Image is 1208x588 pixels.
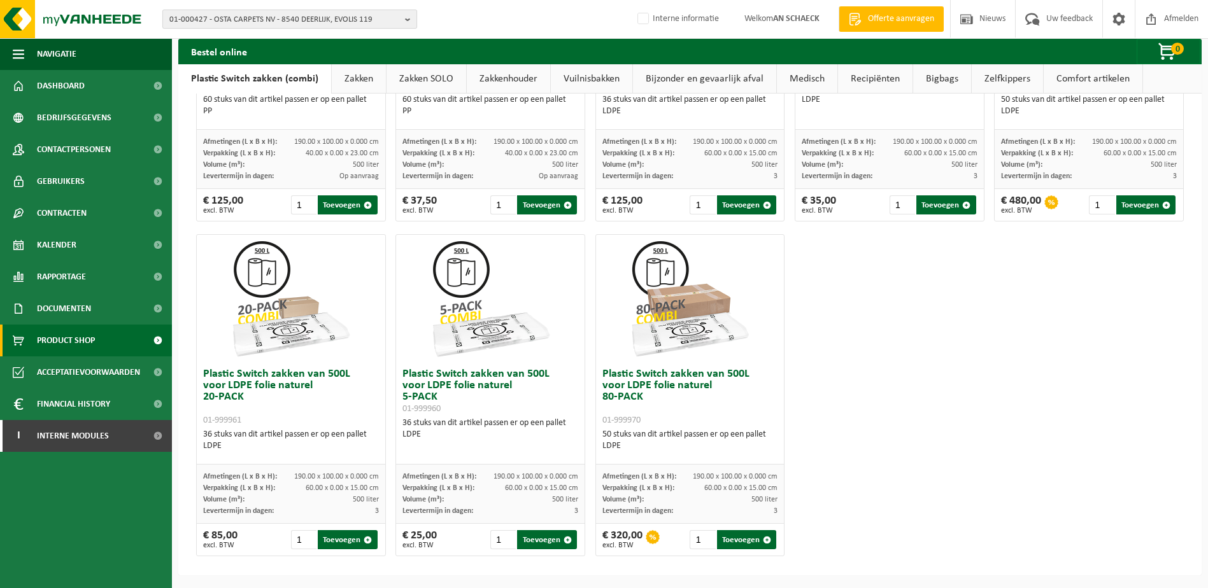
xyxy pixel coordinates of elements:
a: Comfort artikelen [1044,64,1142,94]
div: € 25,00 [402,530,437,549]
button: 0 [1137,39,1200,64]
input: 1 [690,195,715,214]
div: LDPE [602,106,778,117]
a: Plastic Switch zakken (combi) [178,64,331,94]
span: Afmetingen (L x B x H): [802,138,876,146]
span: Verpakking (L x B x H): [1001,150,1073,157]
span: Op aanvraag [339,172,379,180]
div: 36 stuks van dit artikel passen er op een pallet [203,429,379,452]
span: Levertermijn in dagen: [602,507,673,515]
span: Volume (m³): [203,496,245,503]
span: Contactpersonen [37,134,111,165]
a: Zakken [332,64,386,94]
span: Verpakking (L x B x H): [602,150,674,157]
div: 60 stuks van dit artikel passen er op een pallet [402,94,578,117]
span: 0 [1171,43,1184,55]
span: Product Shop [37,325,95,356]
span: 01-999960 [402,404,441,414]
strong: AN SCHAECK [773,14,820,24]
span: Volume (m³): [203,161,245,169]
span: excl. BTW [203,542,238,549]
div: € 37,50 [402,195,437,214]
span: Gebruikers [37,165,85,197]
span: Kalender [37,229,76,261]
div: € 35,00 [802,195,836,214]
a: Bijzonder en gevaarlijk afval [633,64,776,94]
span: 40.00 x 0.00 x 23.00 cm [505,150,578,157]
div: € 320,00 [602,530,643,549]
span: 190.00 x 100.00 x 0.000 cm [693,473,778,480]
a: Vuilnisbakken [551,64,632,94]
label: Interne informatie [635,10,719,29]
span: Financial History [37,388,110,420]
span: 500 liter [751,161,778,169]
span: Levertermijn in dagen: [203,507,274,515]
span: Afmetingen (L x B x H): [402,473,476,480]
span: 190.00 x 100.00 x 0.000 cm [893,138,977,146]
span: Verpakking (L x B x H): [203,150,275,157]
span: excl. BTW [802,207,836,214]
div: LDPE [1001,106,1177,117]
span: Levertermijn in dagen: [203,172,274,180]
div: LDPE [203,440,379,452]
span: 500 liter [552,161,578,169]
span: 60.00 x 0.00 x 15.00 cm [704,484,778,492]
span: 60.00 x 0.00 x 15.00 cm [704,150,778,157]
button: Toevoegen [1116,195,1176,214]
span: Verpakking (L x B x H): [602,484,674,492]
span: Navigatie [37,38,76,70]
span: Afmetingen (L x B x H): [203,138,277,146]
button: Toevoegen [916,195,976,214]
img: 01-999970 [626,235,753,362]
span: Documenten [37,293,91,325]
div: LDPE [602,440,778,452]
span: 190.00 x 100.00 x 0.000 cm [494,138,578,146]
button: 01-000427 - OSTA CARPETS NV - 8540 DEERLIJK, EVOLIS 119 [162,10,417,29]
a: Zakkenhouder [467,64,550,94]
span: 500 liter [353,161,379,169]
span: Afmetingen (L x B x H): [402,138,476,146]
input: 1 [690,530,715,549]
span: 01-999961 [203,416,241,425]
span: Levertermijn in dagen: [802,172,872,180]
a: Offerte aanvragen [839,6,944,32]
div: € 85,00 [203,530,238,549]
span: Levertermijn in dagen: [402,172,473,180]
div: 60 stuks van dit artikel passen er op een pallet [203,94,379,117]
span: 190.00 x 100.00 x 0.000 cm [294,138,379,146]
h3: Plastic Switch zakken van 500L voor LDPE folie naturel 80-PACK [602,368,778,426]
span: Afmetingen (L x B x H): [602,473,676,480]
span: Volume (m³): [1001,161,1042,169]
span: I [13,420,24,452]
span: Verpakking (L x B x H): [802,150,874,157]
span: 01-999970 [602,416,641,425]
span: 60.00 x 0.00 x 15.00 cm [505,484,578,492]
input: 1 [1089,195,1114,214]
span: Acceptatievoorwaarden [37,356,140,388]
span: Verpakking (L x B x H): [402,150,474,157]
div: € 125,00 [203,195,243,214]
div: € 125,00 [602,195,643,214]
span: Levertermijn in dagen: [402,507,473,515]
div: 36 stuks van dit artikel passen er op een pallet [602,94,778,117]
span: 190.00 x 100.00 x 0.000 cm [693,138,778,146]
a: Medisch [777,64,837,94]
span: 01-000427 - OSTA CARPETS NV - 8540 DEERLIJK, EVOLIS 119 [169,10,400,29]
div: PP [203,106,379,117]
span: 190.00 x 100.00 x 0.000 cm [294,473,379,480]
span: excl. BTW [203,207,243,214]
button: Toevoegen [717,195,776,214]
h3: Plastic Switch zakken van 500L voor LDPE folie naturel 20-PACK [203,368,379,426]
span: 190.00 x 100.00 x 0.000 cm [1092,138,1177,146]
span: excl. BTW [602,542,643,549]
button: Toevoegen [318,195,377,214]
span: 500 liter [552,496,578,503]
a: Zelfkippers [972,64,1043,94]
span: 190.00 x 100.00 x 0.000 cm [494,473,578,480]
div: 50 stuks van dit artikel passen er op een pallet [1001,94,1177,117]
div: 36 stuks van dit artikel passen er op een pallet [802,83,977,106]
span: 500 liter [951,161,977,169]
button: Toevoegen [318,530,377,549]
span: Op aanvraag [539,172,578,180]
span: 60.00 x 0.00 x 15.00 cm [1104,150,1177,157]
